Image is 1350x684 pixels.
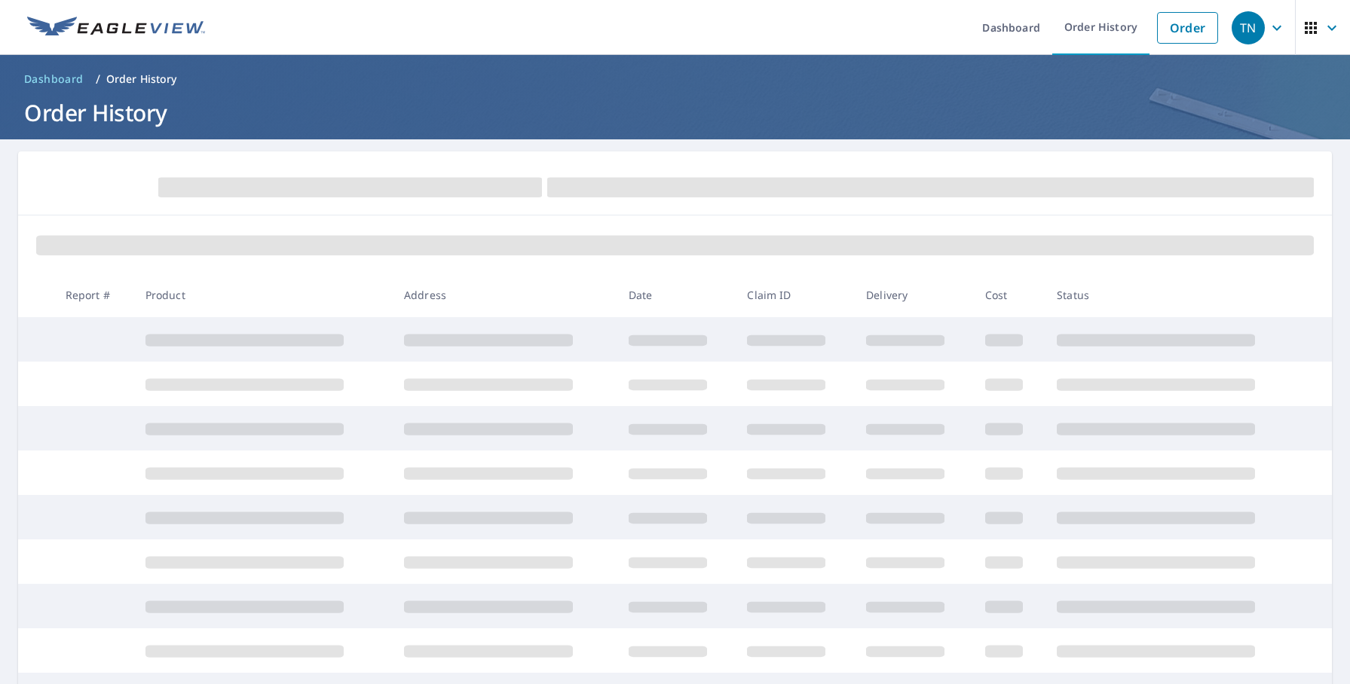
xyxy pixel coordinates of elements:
th: Status [1045,273,1304,317]
th: Product [133,273,392,317]
a: Order [1157,12,1218,44]
th: Cost [973,273,1045,317]
div: TN [1232,11,1265,44]
th: Address [392,273,617,317]
th: Claim ID [735,273,854,317]
img: EV Logo [27,17,205,39]
h1: Order History [18,97,1332,128]
nav: breadcrumb [18,67,1332,91]
span: Dashboard [24,72,84,87]
th: Report # [54,273,133,317]
th: Date [617,273,736,317]
th: Delivery [854,273,973,317]
p: Order History [106,72,177,87]
li: / [96,70,100,88]
a: Dashboard [18,67,90,91]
